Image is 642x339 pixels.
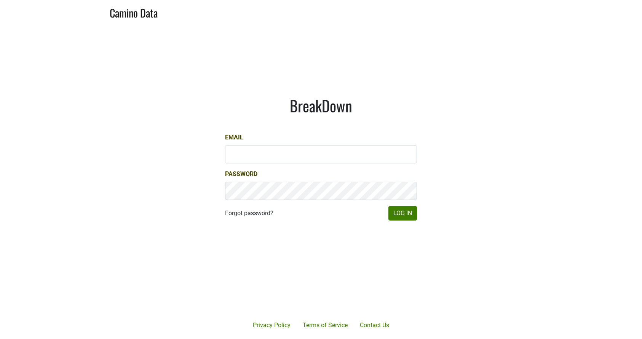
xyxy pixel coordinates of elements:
[225,209,273,218] a: Forgot password?
[225,133,243,142] label: Email
[297,318,354,333] a: Terms of Service
[225,169,257,179] label: Password
[110,3,158,21] a: Camino Data
[388,206,417,221] button: Log In
[354,318,395,333] a: Contact Us
[247,318,297,333] a: Privacy Policy
[225,96,417,115] h1: BreakDown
